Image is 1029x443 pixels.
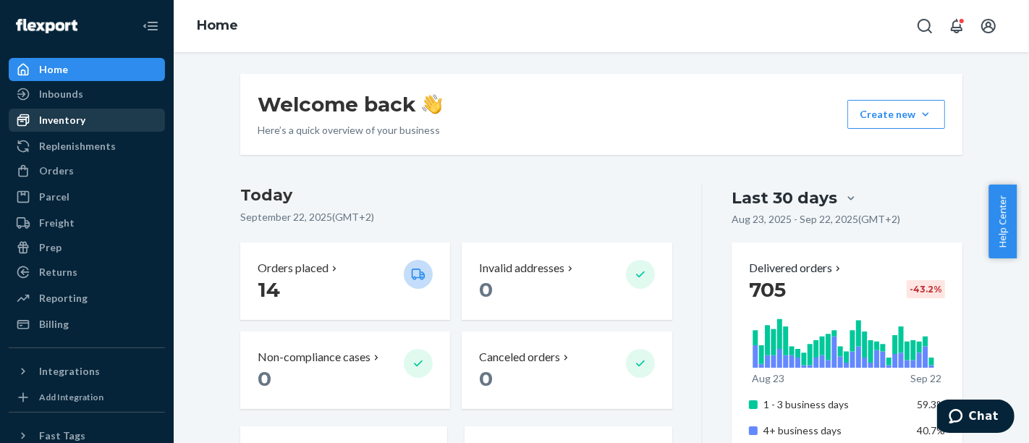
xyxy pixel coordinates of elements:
button: Help Center [988,185,1017,258]
a: Home [197,17,238,33]
a: Orders [9,159,165,182]
div: Add Integration [39,391,103,403]
a: Freight [9,211,165,235]
button: Integrations [9,360,165,383]
a: Reporting [9,287,165,310]
p: Canceled orders [479,349,560,366]
a: Inbounds [9,83,165,106]
button: Delivered orders [749,260,844,277]
a: Replenishments [9,135,165,158]
div: -43.2 % [907,280,945,298]
button: Non-compliance cases 0 [240,332,450,409]
p: Aug 23 [752,371,784,386]
div: Home [39,62,68,77]
a: Home [9,58,165,81]
a: Prep [9,236,165,259]
div: Replenishments [39,139,116,153]
img: hand-wave emoji [422,94,442,114]
div: Integrations [39,364,100,379]
button: Open Search Box [910,12,939,41]
button: Orders placed 14 [240,242,450,320]
a: Inventory [9,109,165,132]
span: 14 [258,277,280,302]
div: Freight [39,216,75,230]
ol: breadcrumbs [185,5,250,47]
h1: Welcome back [258,91,442,117]
span: 59.3% [917,398,945,410]
iframe: Opens a widget where you can chat to one of our agents [937,400,1015,436]
div: Billing [39,317,69,332]
span: 0 [258,366,271,391]
button: Close Navigation [136,12,165,41]
div: Reporting [39,291,88,305]
p: Sep 22 [910,371,941,386]
span: 705 [749,277,786,302]
p: 1 - 3 business days [763,397,906,412]
span: 40.7% [917,424,945,436]
div: Inventory [39,113,85,127]
button: Invalid addresses 0 [462,242,672,320]
button: Open account menu [974,12,1003,41]
h3: Today [240,184,672,207]
div: Prep [39,240,62,255]
button: Create new [847,100,945,129]
div: Last 30 days [732,187,837,209]
p: Orders placed [258,260,329,277]
p: September 22, 2025 ( GMT+2 ) [240,210,672,224]
button: Canceled orders 0 [462,332,672,409]
p: Invalid addresses [479,260,564,277]
div: Orders [39,164,74,178]
div: Returns [39,265,77,279]
p: Here’s a quick overview of your business [258,123,442,138]
p: Aug 23, 2025 - Sep 22, 2025 ( GMT+2 ) [732,212,900,227]
a: Returns [9,261,165,284]
div: Fast Tags [39,429,85,443]
a: Parcel [9,185,165,208]
span: 0 [479,277,493,302]
div: Parcel [39,190,69,204]
span: 0 [479,366,493,391]
div: Inbounds [39,87,83,101]
p: Non-compliance cases [258,349,370,366]
p: 4+ business days [763,423,906,438]
button: Open notifications [942,12,971,41]
img: Flexport logo [16,19,77,33]
a: Billing [9,313,165,336]
a: Add Integration [9,389,165,406]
